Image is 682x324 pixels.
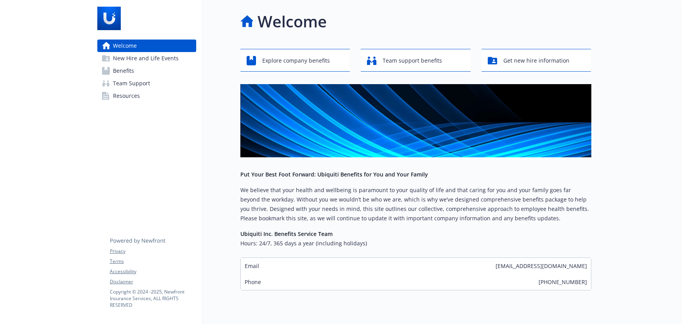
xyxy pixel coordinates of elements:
[110,288,196,308] p: Copyright © 2024 - 2025 , Newfront Insurance Services, ALL RIGHTS RESERVED
[113,90,140,102] span: Resources
[113,65,134,77] span: Benefits
[262,53,330,68] span: Explore company benefits
[496,262,587,270] span: [EMAIL_ADDRESS][DOMAIN_NAME]
[97,65,196,77] a: Benefits
[240,230,333,238] strong: Ubiquiti Inc. Benefits Service Team
[482,49,591,72] button: Get new hire information
[97,52,196,65] a: New Hire and Life Events
[245,278,261,286] span: Phone
[97,77,196,90] a: Team Support
[503,53,569,68] span: Get new hire information
[110,268,196,275] a: Accessibility
[361,49,471,72] button: Team support benefits
[240,185,591,223] p: We believe that your health and wellbeing is paramount to your quality of life and that caring fo...
[113,77,150,90] span: Team Support
[97,40,196,52] a: Welcome
[240,84,591,157] img: overview page banner
[539,278,587,286] span: [PHONE_NUMBER]
[110,278,196,285] a: Disclaimer
[240,49,350,72] button: Explore company benefits
[110,248,196,255] a: Privacy
[110,258,196,265] a: Terms
[383,53,442,68] span: Team support benefits
[240,171,428,178] strong: Put Your Best Foot Forward: Ubiquiti Benefits for You and Your Family
[245,262,259,270] span: Email
[97,90,196,102] a: Resources
[113,52,179,65] span: New Hire and Life Events
[240,239,591,248] h6: Hours: 24/7, 365 days a year (including holidays)​
[113,40,137,52] span: Welcome
[258,10,327,33] h1: Welcome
